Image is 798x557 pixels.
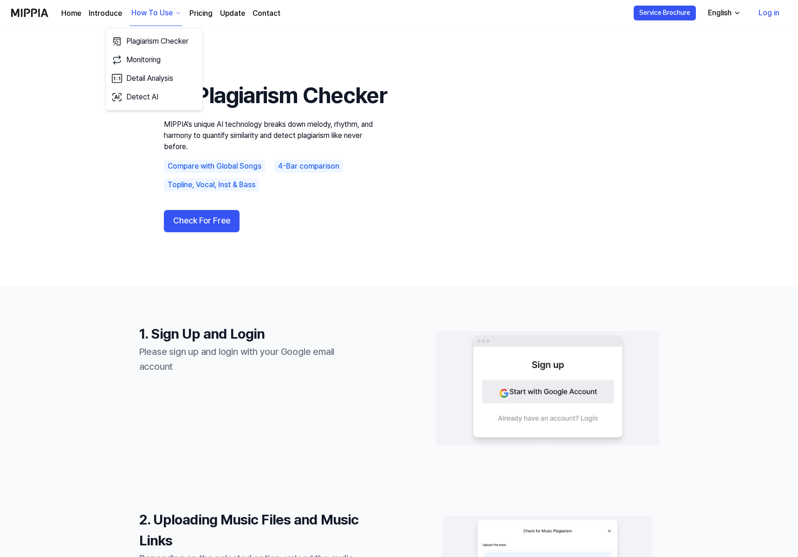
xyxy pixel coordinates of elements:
a: Pricing [189,8,213,19]
a: Plagiarism Checker [110,32,199,51]
h1: Plagiarism Checker [164,80,387,111]
p: MIPPIA’s unique AI technology breaks down melody, rhythm, and harmony to quantify similarity and ... [164,119,387,152]
button: How To Use [130,0,182,26]
button: Check For Free [164,210,240,232]
a: Detect AI [110,88,199,106]
a: Monitoring [110,51,199,69]
a: Update [220,8,245,19]
div: Please sign up and login with your Google email account [139,344,362,374]
button: English [701,4,746,22]
a: Detail Analysis [110,69,199,88]
img: step1 [436,330,659,446]
a: Introduce [89,8,122,19]
div: 4-Bar comparison [274,160,343,173]
div: How To Use [130,7,175,19]
a: Contact [253,8,280,19]
div: Topline, Vocal, Inst & Bass [164,178,259,191]
h1: 1. Sign Up and Login [139,323,362,344]
a: Home [61,8,81,19]
h1: 2. Uploading Music Files and Music Links [139,509,362,551]
button: Service Brochure [634,6,696,20]
div: Compare with Global Songs [164,160,265,173]
div: English [706,7,733,19]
